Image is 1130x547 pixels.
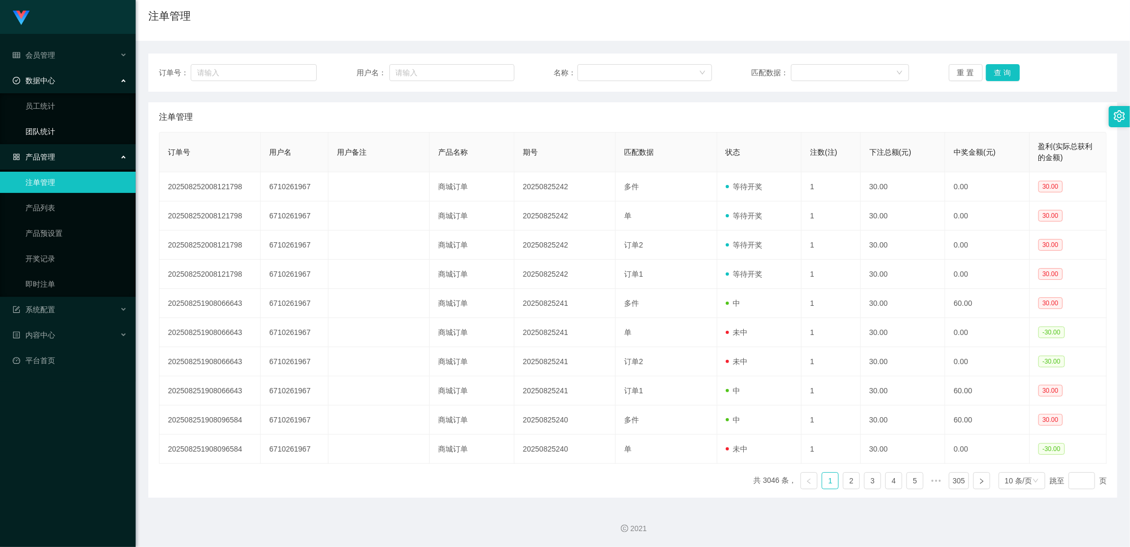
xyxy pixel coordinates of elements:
a: 305 [949,473,968,489]
span: 等待开奖 [726,241,763,249]
span: 单 [624,445,631,453]
span: 等待开奖 [726,182,763,191]
span: -30.00 [1038,443,1065,455]
td: 6710261967 [261,260,328,289]
span: 中 [726,416,741,424]
span: 下注总额(元) [869,148,911,156]
span: 用户备注 [337,148,367,156]
td: 商城订单 [430,201,514,231]
i: 图标: down [699,69,706,77]
td: 商城订单 [430,231,514,260]
span: 产品名称 [438,148,468,156]
span: 盈利(实际总获利的金额) [1038,142,1093,162]
span: 系统配置 [13,305,55,314]
li: 5 [906,472,923,489]
td: 1 [802,376,861,405]
td: 202508251908096584 [159,435,261,464]
a: 1 [822,473,838,489]
td: 20250825240 [514,405,616,435]
td: 30.00 [861,231,945,260]
td: 商城订单 [430,376,514,405]
td: 1 [802,289,861,318]
span: ••• [928,472,945,489]
div: 2021 [144,523,1122,534]
td: 0.00 [945,318,1029,347]
span: 订单号 [168,148,190,156]
span: 匹配数据 [624,148,654,156]
li: 3 [864,472,881,489]
td: 1 [802,231,861,260]
span: 未中 [726,445,748,453]
span: 产品管理 [13,153,55,161]
a: 注单管理 [25,172,127,193]
td: 6710261967 [261,172,328,201]
span: 30.00 [1038,268,1063,280]
td: 20250825241 [514,289,616,318]
span: 期号 [523,148,538,156]
span: 30.00 [1038,385,1063,396]
td: 6710261967 [261,289,328,318]
span: 用户名： [357,67,389,78]
td: 6710261967 [261,435,328,464]
td: 20250825240 [514,435,616,464]
td: 1 [802,347,861,376]
span: 中 [726,299,741,307]
span: 注单管理 [159,111,193,123]
td: 30.00 [861,201,945,231]
a: 员工统计 [25,95,127,117]
span: 中奖金额(元) [954,148,995,156]
td: 6710261967 [261,347,328,376]
td: 1 [802,405,861,435]
li: 下一页 [973,472,990,489]
img: logo.9652507e.png [13,11,30,25]
td: 30.00 [861,376,945,405]
span: 数据中心 [13,76,55,85]
span: 30.00 [1038,181,1063,192]
a: 3 [865,473,880,489]
span: 未中 [726,357,748,366]
a: 4 [886,473,902,489]
td: 20250825241 [514,318,616,347]
span: 名称： [554,67,577,78]
a: 产品列表 [25,197,127,218]
td: 60.00 [945,405,1029,435]
span: 中 [726,386,741,395]
li: 上一页 [800,472,817,489]
td: 30.00 [861,435,945,464]
i: 图标: down [896,69,903,77]
td: 0.00 [945,201,1029,231]
td: 30.00 [861,318,945,347]
td: 商城订单 [430,347,514,376]
span: -30.00 [1038,356,1065,367]
td: 20250825242 [514,172,616,201]
td: 1 [802,201,861,231]
span: 多件 [624,299,639,307]
td: 202508251908066643 [159,289,261,318]
td: 20250825242 [514,201,616,231]
span: 30.00 [1038,210,1063,222]
td: 6710261967 [261,318,328,347]
button: 查 询 [986,64,1020,81]
i: 图标: appstore-o [13,153,20,161]
td: 商城订单 [430,405,514,435]
td: 1 [802,435,861,464]
td: 202508252008121798 [159,260,261,289]
li: 4 [885,472,902,489]
td: 商城订单 [430,318,514,347]
i: 图标: setting [1114,110,1125,122]
td: 202508251908066643 [159,347,261,376]
span: 订单1 [624,386,643,395]
td: 6710261967 [261,376,328,405]
i: 图标: form [13,306,20,313]
span: 内容中心 [13,331,55,339]
td: 6710261967 [261,405,328,435]
span: -30.00 [1038,327,1065,338]
div: 10 条/页 [1005,473,1032,489]
td: 30.00 [861,289,945,318]
div: 跳至 页 [1049,472,1107,489]
span: 多件 [624,182,639,191]
td: 商城订单 [430,435,514,464]
li: 1 [822,472,839,489]
i: 图标: copyright [621,525,628,532]
span: 订单2 [624,241,643,249]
